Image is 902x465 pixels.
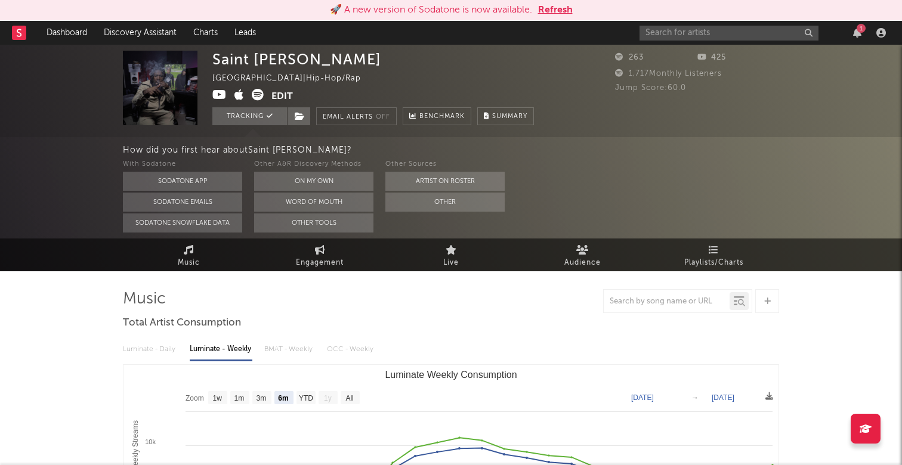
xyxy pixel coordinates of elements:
[615,54,644,61] span: 263
[640,26,818,41] input: Search for artists
[271,89,293,104] button: Edit
[330,3,532,17] div: 🚀 A new version of Sodatone is now available.
[376,114,390,120] em: Off
[123,157,242,172] div: With Sodatone
[385,193,505,212] button: Other
[857,24,866,33] div: 1
[443,256,459,270] span: Live
[538,3,573,17] button: Refresh
[38,21,95,45] a: Dashboard
[254,238,385,271] a: Engagement
[123,193,242,212] button: Sodatone Emails
[492,113,527,120] span: Summary
[853,28,861,38] button: 1
[212,107,287,125] button: Tracking
[254,157,373,172] div: Other A&R Discovery Methods
[385,238,517,271] a: Live
[257,394,267,402] text: 3m
[385,370,517,380] text: Luminate Weekly Consumption
[691,393,699,402] text: →
[186,394,204,402] text: Zoom
[385,172,505,191] button: Artist on Roster
[145,438,156,445] text: 10k
[213,394,223,402] text: 1w
[604,297,730,306] input: Search by song name or URL
[316,107,397,125] button: Email AlertsOff
[648,238,779,271] a: Playlists/Charts
[517,238,648,271] a: Audience
[385,157,505,172] div: Other Sources
[712,393,734,402] text: [DATE]
[123,238,254,271] a: Music
[254,213,373,232] button: Other Tools
[299,394,313,402] text: YTD
[564,256,601,270] span: Audience
[254,193,373,212] button: Word Of Mouth
[477,107,534,125] button: Summary
[212,72,375,86] div: [GEOGRAPHIC_DATA] | Hip-Hop/Rap
[324,394,332,402] text: 1y
[296,256,344,270] span: Engagement
[185,21,226,45] a: Charts
[190,339,252,359] div: Luminate - Weekly
[403,107,471,125] a: Benchmark
[123,213,242,232] button: Sodatone Snowflake Data
[234,394,245,402] text: 1m
[684,256,743,270] span: Playlists/Charts
[178,256,200,270] span: Music
[278,394,288,402] text: 6m
[226,21,264,45] a: Leads
[615,70,722,77] span: 1,717 Monthly Listeners
[123,172,242,191] button: Sodatone App
[95,21,185,45] a: Discovery Assistant
[212,51,381,68] div: Saint [PERSON_NAME]
[123,143,902,157] div: How did you first hear about Saint [PERSON_NAME] ?
[123,316,241,330] span: Total Artist Consumption
[254,172,373,191] button: On My Own
[419,110,465,124] span: Benchmark
[631,393,654,402] text: [DATE]
[345,394,353,402] text: All
[697,54,726,61] span: 425
[615,84,686,92] span: Jump Score: 60.0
